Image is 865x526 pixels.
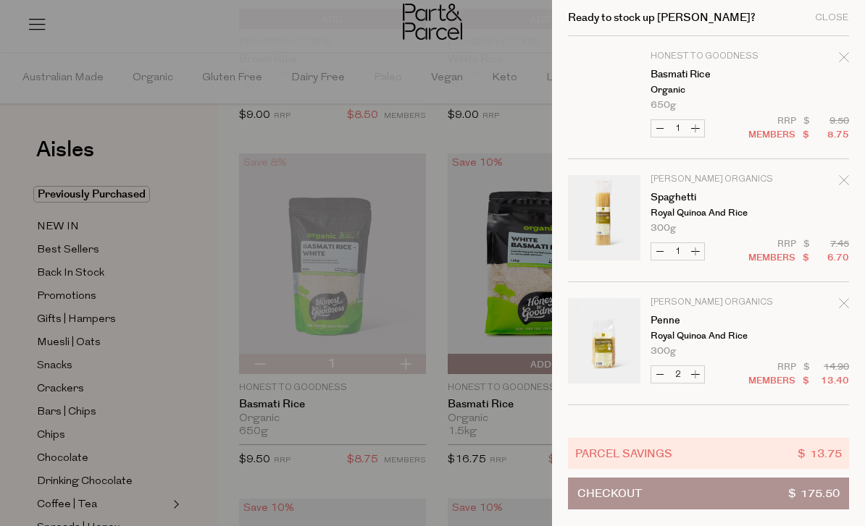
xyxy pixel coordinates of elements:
h2: Ready to stock up [PERSON_NAME]? [568,12,756,23]
span: $ 175.50 [788,478,840,509]
input: QTY Penne [669,366,687,383]
span: 300g [651,224,676,233]
div: Remove Spaghetti [839,173,849,192]
div: Remove Penne [839,296,849,315]
input: QTY Spaghetti [669,243,687,260]
p: [PERSON_NAME] Organics [651,175,763,184]
a: Penne [651,315,763,326]
p: Organic [651,85,763,95]
div: Remove Basmati Rice [839,50,849,69]
span: 300g [651,347,676,356]
div: Remove Tomato Paste [839,419,849,438]
p: Royal Quinoa and Rice [651,208,763,218]
p: [PERSON_NAME] Organics [651,298,763,307]
a: Spaghetti [651,192,763,203]
span: 650g [651,101,676,110]
span: Checkout [577,478,642,509]
p: Honest to Goodness [651,52,763,61]
span: $ 13.75 [798,445,842,462]
span: Parcel Savings [575,445,672,462]
div: Close [815,13,849,22]
p: Royal Quinoa and Rice [651,331,763,341]
button: Checkout$ 175.50 [568,478,849,509]
a: Basmati Rice [651,69,763,80]
input: QTY Basmati Rice [669,120,687,137]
